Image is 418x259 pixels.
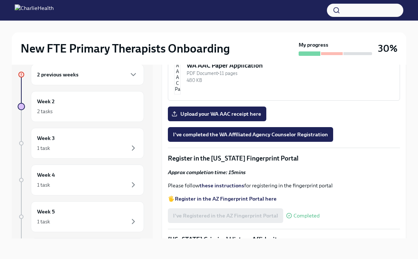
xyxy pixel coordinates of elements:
img: CharlieHealth [15,4,54,16]
img: WA AAC Paper Application [174,50,181,94]
span: I've completed the WA Affiliated Agency Counselor Registration [173,131,328,138]
span: Completed [293,213,320,219]
div: 1 task [37,218,50,225]
h6: Week 2 [37,97,55,105]
a: Register in the AZ Fingerprint Portal here [175,195,277,202]
h6: 2 previous weeks [37,71,79,79]
div: PDF Document • 11 pages [187,70,394,77]
div: WA AAC Paper Application [187,61,394,70]
h3: 30% [378,42,397,55]
button: WA AAC Paper ApplicationPDF Document•11 pages480 KB [168,44,400,101]
a: Week 31 task [18,128,144,159]
h6: Week 3 [37,134,55,142]
p: [US_STATE] Criminal History Affidavit [168,235,400,244]
button: I've completed the WA Affiliated Agency Counselor Registration [168,127,333,142]
div: 480 KB [187,77,394,84]
label: Upload your WA AAC receipt here [168,107,266,121]
span: Upload your WA AAC receipt here [173,110,261,118]
strong: Approx completion time: 15mins [168,169,246,176]
p: Register in the [US_STATE] Fingerprint Portal [168,154,400,163]
a: Week 22 tasks [18,91,144,122]
div: 1 task [37,181,50,188]
p: 🖐️ [168,195,400,202]
h6: Week 5 [37,208,55,216]
div: 2 tasks [37,108,53,115]
a: Week 51 task [18,201,144,232]
a: Week 41 task [18,165,144,195]
h2: New FTE Primary Therapists Onboarding [21,41,230,56]
h6: Week 4 [37,171,55,179]
div: 2 previous weeks [31,64,144,85]
p: Please follow for registering in the fingerprint portal [168,182,400,189]
strong: My progress [299,41,328,48]
div: 1 task [37,144,50,152]
a: these instructions [199,182,244,189]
